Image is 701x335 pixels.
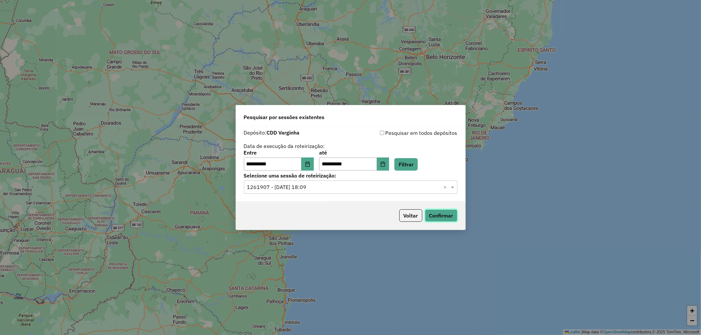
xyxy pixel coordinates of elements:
[244,149,314,157] label: Entre
[394,158,418,171] button: Filtrar
[351,129,457,137] div: Pesquisar em todos depósitos
[244,129,300,136] label: Depósito:
[319,149,389,157] label: até
[267,129,300,136] strong: CDD Varginha
[244,172,457,179] label: Selecione uma sessão de roteirização:
[425,209,457,222] button: Confirmar
[244,113,325,121] span: Pesquisar por sessões existentes
[244,142,325,150] label: Data de execução da roteirização:
[377,157,389,171] button: Choose Date
[301,157,314,171] button: Choose Date
[399,209,422,222] button: Voltar
[444,183,449,191] span: Clear all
